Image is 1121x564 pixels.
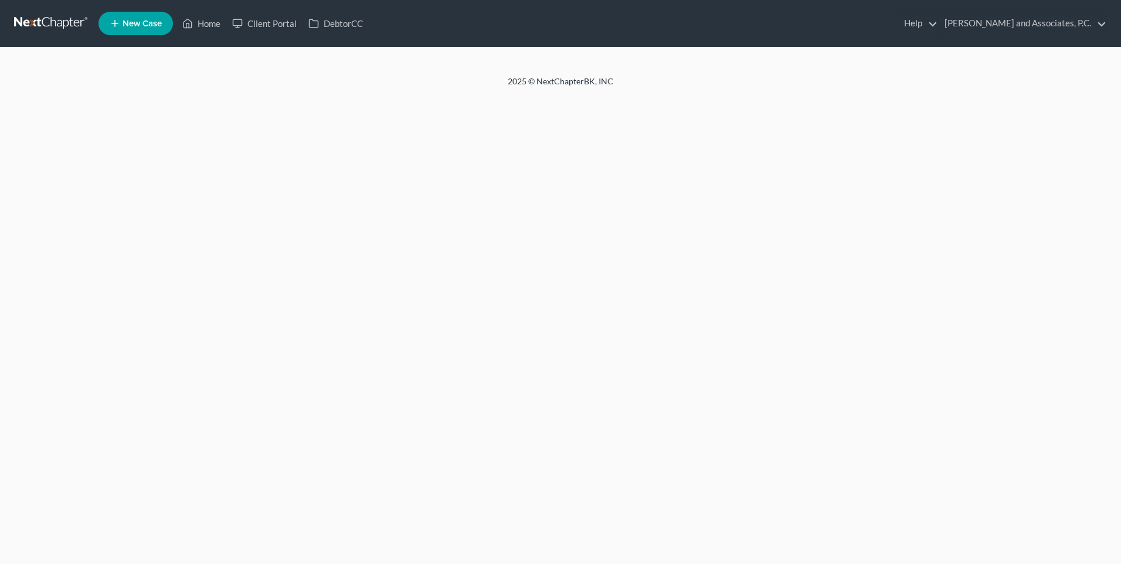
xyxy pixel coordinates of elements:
[176,13,226,34] a: Home
[303,13,369,34] a: DebtorCC
[939,13,1106,34] a: [PERSON_NAME] and Associates, P.C.
[226,13,303,34] a: Client Portal
[226,76,895,97] div: 2025 © NextChapterBK, INC
[898,13,937,34] a: Help
[98,12,173,35] new-legal-case-button: New Case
